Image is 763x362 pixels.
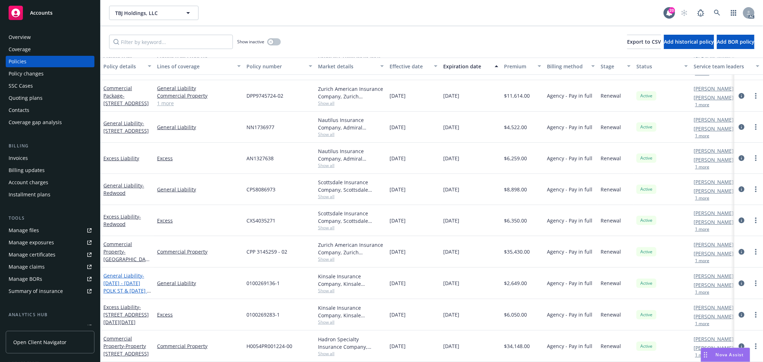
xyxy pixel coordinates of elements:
[694,313,734,320] a: [PERSON_NAME]
[387,58,440,75] button: Effective date
[101,58,154,75] button: Policy details
[694,94,734,101] a: [PERSON_NAME]
[315,58,387,75] button: Market details
[9,261,45,273] div: Manage claims
[9,117,62,128] div: Coverage gap analysis
[318,273,384,288] div: Kinsale Insurance Company, Kinsale Insurance, Amwins
[6,142,94,150] div: Billing
[669,7,675,14] div: 20
[639,343,654,349] span: Active
[246,217,275,224] span: CXS4035271
[752,310,760,319] a: more
[157,342,241,350] a: Commercial Property
[547,186,592,193] span: Agency - Pay in full
[695,71,709,75] button: 1 more
[9,68,44,79] div: Policy changes
[694,272,734,280] a: [PERSON_NAME]
[9,80,33,92] div: SSC Cases
[504,279,527,287] span: $2,649.00
[639,217,654,224] span: Active
[9,31,31,43] div: Overview
[752,248,760,256] a: more
[440,58,501,75] button: Expiration date
[318,63,376,70] div: Market details
[390,63,430,70] div: Effective date
[694,63,752,70] div: Service team leaders
[103,213,141,228] a: Excess Liability
[157,186,241,193] a: General Liability
[694,116,734,123] a: [PERSON_NAME]
[9,189,50,200] div: Installment plans
[504,342,530,350] span: $34,148.00
[694,281,734,289] a: [PERSON_NAME]
[9,92,43,104] div: Quoting plans
[547,342,592,350] span: Agency - Pay in full
[737,154,746,162] a: circleInformation
[639,155,654,161] span: Active
[504,155,527,162] span: $6,259.00
[547,123,592,131] span: Agency - Pay in full
[103,304,149,326] a: Excess Liability
[390,248,406,255] span: [DATE]
[695,259,709,263] button: 1 more
[727,6,741,20] a: Switch app
[443,248,459,255] span: [DATE]
[737,248,746,256] a: circleInformation
[244,58,315,75] button: Policy number
[390,279,406,287] span: [DATE]
[752,216,760,225] a: more
[601,155,621,162] span: Renewal
[9,165,45,176] div: Billing updates
[664,35,714,49] button: Add historical policy
[504,186,527,193] span: $8,898.00
[504,123,527,131] span: $4,522.00
[6,44,94,55] a: Coverage
[6,225,94,236] a: Manage files
[601,311,621,318] span: Renewal
[694,187,734,195] a: [PERSON_NAME]
[103,155,139,162] a: Excess Liability
[601,186,621,193] span: Renewal
[601,63,623,70] div: Stage
[6,237,94,248] a: Manage exposures
[695,103,709,107] button: 1 more
[157,63,233,70] div: Lines of coverage
[6,177,94,188] a: Account charges
[13,338,67,346] span: Open Client Navigator
[752,342,760,351] a: more
[694,241,734,248] a: [PERSON_NAME]
[639,249,654,255] span: Active
[6,261,94,273] a: Manage claims
[694,304,734,311] a: [PERSON_NAME]
[9,177,48,188] div: Account charges
[737,342,746,351] a: circleInformation
[694,218,734,226] a: [PERSON_NAME]
[694,178,734,186] a: [PERSON_NAME]
[390,186,406,193] span: [DATE]
[6,249,94,260] a: Manage certificates
[710,6,724,20] a: Search
[157,279,241,287] a: General Liability
[246,311,280,318] span: 0100269283-1
[157,155,241,162] a: Excess
[695,322,709,326] button: 1 more
[443,63,490,70] div: Expiration date
[737,123,746,131] a: circleInformation
[9,321,68,333] div: Loss summary generator
[639,312,654,318] span: Active
[547,63,587,70] div: Billing method
[6,31,94,43] a: Overview
[634,58,691,75] button: Status
[6,80,94,92] a: SSC Cases
[103,63,143,70] div: Policy details
[737,216,746,225] a: circleInformation
[6,165,94,176] a: Billing updates
[9,44,31,55] div: Coverage
[443,123,459,131] span: [DATE]
[695,134,709,138] button: 1 more
[103,241,148,270] a: Commercial Property
[701,348,750,362] button: Nova Assist
[103,85,149,107] a: Commercial Package
[6,104,94,116] a: Contacts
